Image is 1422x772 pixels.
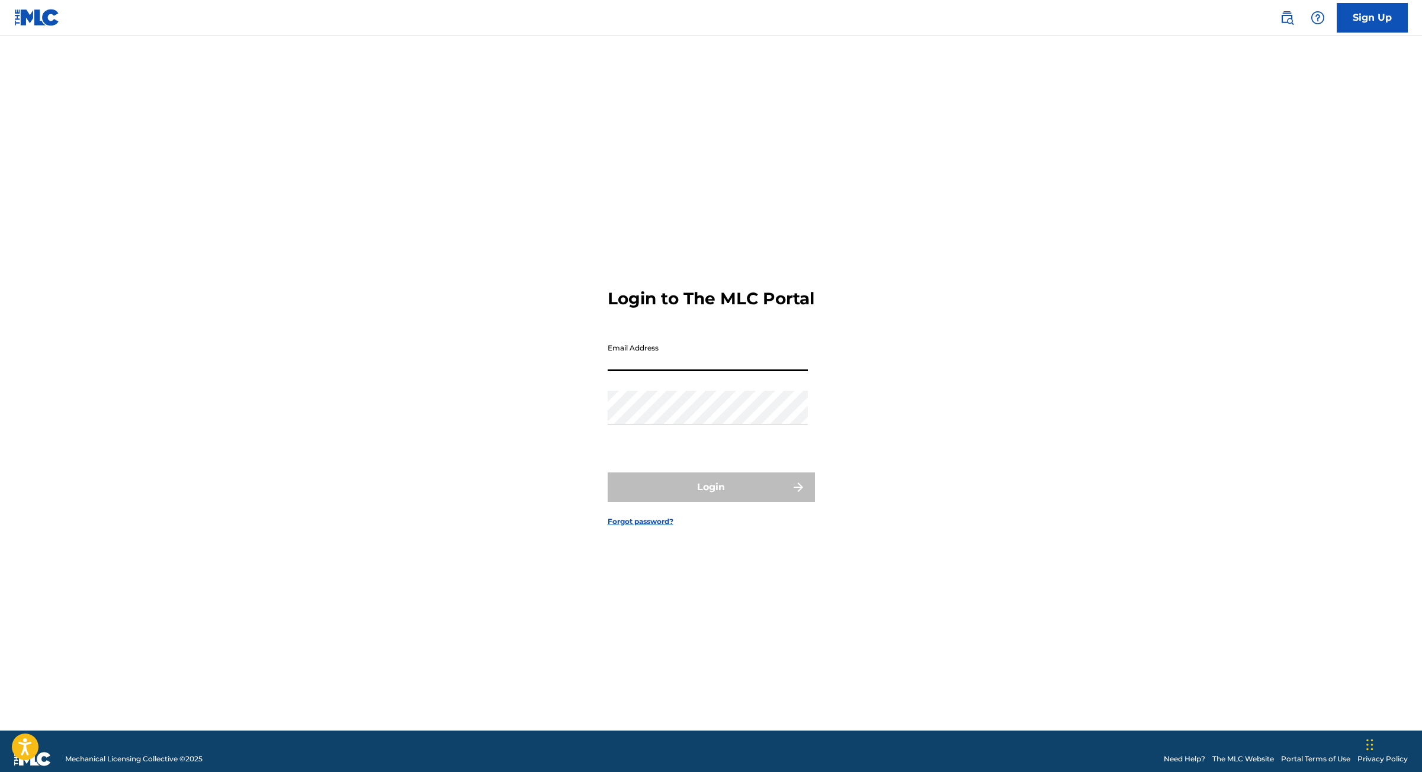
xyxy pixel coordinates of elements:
a: Need Help? [1164,754,1205,764]
a: The MLC Website [1212,754,1274,764]
a: Public Search [1275,6,1299,30]
a: Portal Terms of Use [1281,754,1350,764]
span: Mechanical Licensing Collective © 2025 [65,754,203,764]
div: Widget de chat [1363,715,1422,772]
a: Forgot password? [608,516,673,527]
img: logo [14,752,51,766]
div: Arrastrar [1366,727,1373,763]
a: Privacy Policy [1357,754,1408,764]
div: Help [1306,6,1330,30]
a: Sign Up [1337,3,1408,33]
iframe: Chat Widget [1363,715,1422,772]
img: help [1311,11,1325,25]
h3: Login to The MLC Portal [608,288,814,309]
img: search [1280,11,1294,25]
img: MLC Logo [14,9,60,26]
